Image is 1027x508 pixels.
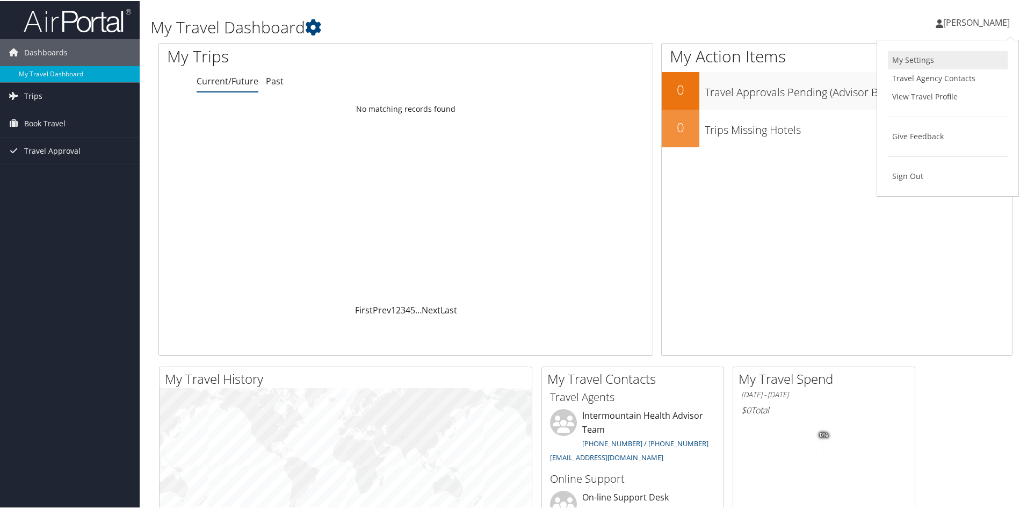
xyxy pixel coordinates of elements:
a: Travel Agency Contacts [888,68,1008,87]
a: Give Feedback [888,126,1008,145]
a: 0Travel Approvals Pending (Advisor Booked) [662,71,1012,109]
a: [PHONE_NUMBER] / [PHONE_NUMBER] [582,438,708,447]
a: 4 [406,303,410,315]
span: Travel Approval [24,137,81,163]
a: 3 [401,303,406,315]
a: My Settings [888,50,1008,68]
a: View Travel Profile [888,87,1008,105]
span: $0 [741,403,751,415]
h3: Travel Agents [550,389,715,404]
a: [PERSON_NAME] [936,5,1021,38]
a: 0Trips Missing Hotels [662,109,1012,146]
span: Book Travel [24,109,66,136]
h2: 0 [662,117,699,135]
h6: [DATE] - [DATE] [741,389,907,399]
img: airportal-logo.png [24,7,131,32]
h1: My Trips [167,44,439,67]
h1: My Action Items [662,44,1012,67]
a: First [355,303,373,315]
span: [PERSON_NAME] [943,16,1010,27]
a: Last [440,303,457,315]
li: Intermountain Health Advisor Team [545,408,721,466]
h2: My Travel Spend [739,369,915,387]
span: Trips [24,82,42,109]
a: Past [266,74,284,86]
a: Sign Out [888,166,1008,184]
a: 1 [391,303,396,315]
tspan: 0% [820,431,828,438]
h3: Online Support [550,470,715,485]
h2: My Travel History [165,369,532,387]
a: [EMAIL_ADDRESS][DOMAIN_NAME] [550,452,663,461]
span: … [415,303,422,315]
h3: Trips Missing Hotels [705,116,1012,137]
td: No matching records found [159,98,653,118]
h6: Total [741,403,907,415]
a: 5 [410,303,415,315]
span: Dashboards [24,38,68,65]
a: Current/Future [197,74,258,86]
h2: My Travel Contacts [547,369,724,387]
a: Next [422,303,440,315]
h1: My Travel Dashboard [150,15,731,38]
h3: Travel Approvals Pending (Advisor Booked) [705,78,1012,99]
a: Prev [373,303,391,315]
a: 2 [396,303,401,315]
h2: 0 [662,80,699,98]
